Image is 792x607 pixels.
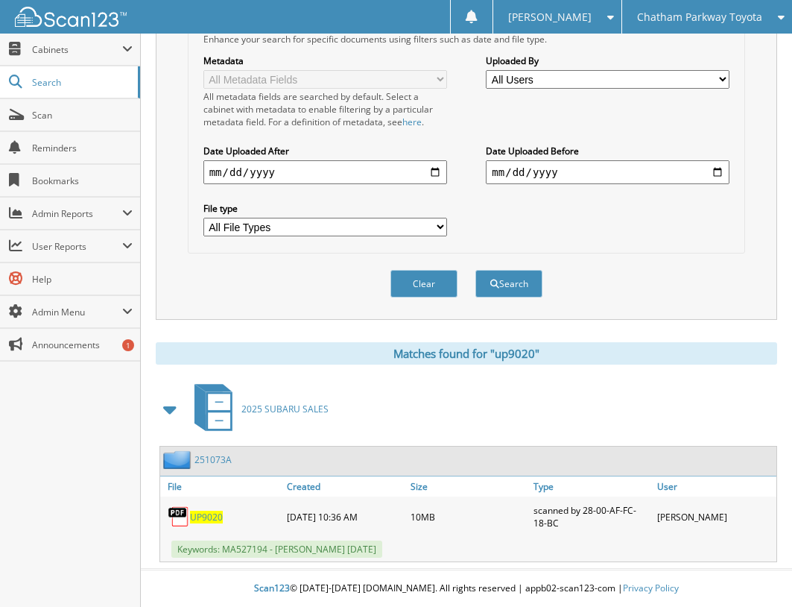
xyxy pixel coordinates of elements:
[160,477,283,497] a: File
[486,54,729,67] label: Uploaded By
[653,477,776,497] a: User
[407,477,530,497] a: Size
[156,342,777,365] div: Matches found for "up9020"
[637,13,762,22] span: Chatham Parkway Toyota
[390,270,457,298] button: Clear
[32,339,133,351] span: Announcements
[241,403,329,415] span: 2025 SUBARU SALES
[486,160,729,184] input: end
[32,273,133,286] span: Help
[32,174,133,187] span: Bookmarks
[141,570,792,607] div: © [DATE]-[DATE] [DOMAIN_NAME]. All rights reserved | appb02-scan123-com |
[203,54,447,67] label: Metadata
[283,500,406,533] div: [DATE] 10:36 AM
[475,270,542,298] button: Search
[254,582,290,594] span: Scan123
[32,240,122,253] span: User Reports
[190,511,223,523] a: UP9020
[32,76,130,89] span: Search
[32,142,133,154] span: Reminders
[163,450,194,469] img: folder2.png
[32,109,133,122] span: Scan
[283,477,406,497] a: Created
[653,500,776,533] div: [PERSON_NAME]
[15,7,127,27] img: scan123-logo-white.svg
[186,380,329,438] a: 2025 SUBARU SALES
[168,506,190,528] img: PDF.png
[32,306,122,318] span: Admin Menu
[171,541,382,558] span: Keywords: MA527194 - [PERSON_NAME] [DATE]
[486,145,729,157] label: Date Uploaded Before
[122,339,134,351] div: 1
[203,90,447,128] div: All metadata fields are searched by default. Select a cabinet with metadata to enable filtering b...
[194,453,232,466] a: 251073A
[530,500,653,533] div: scanned by 28-00-AF-FC-18-BC
[203,202,447,215] label: File type
[32,43,122,56] span: Cabinets
[623,582,679,594] a: Privacy Policy
[402,116,422,128] a: here
[407,500,530,533] div: 10MB
[203,160,447,184] input: start
[32,207,122,220] span: Admin Reports
[203,145,447,157] label: Date Uploaded After
[530,477,653,497] a: Type
[196,33,738,45] div: Enhance your search for specific documents using filters such as date and file type.
[508,13,592,22] span: [PERSON_NAME]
